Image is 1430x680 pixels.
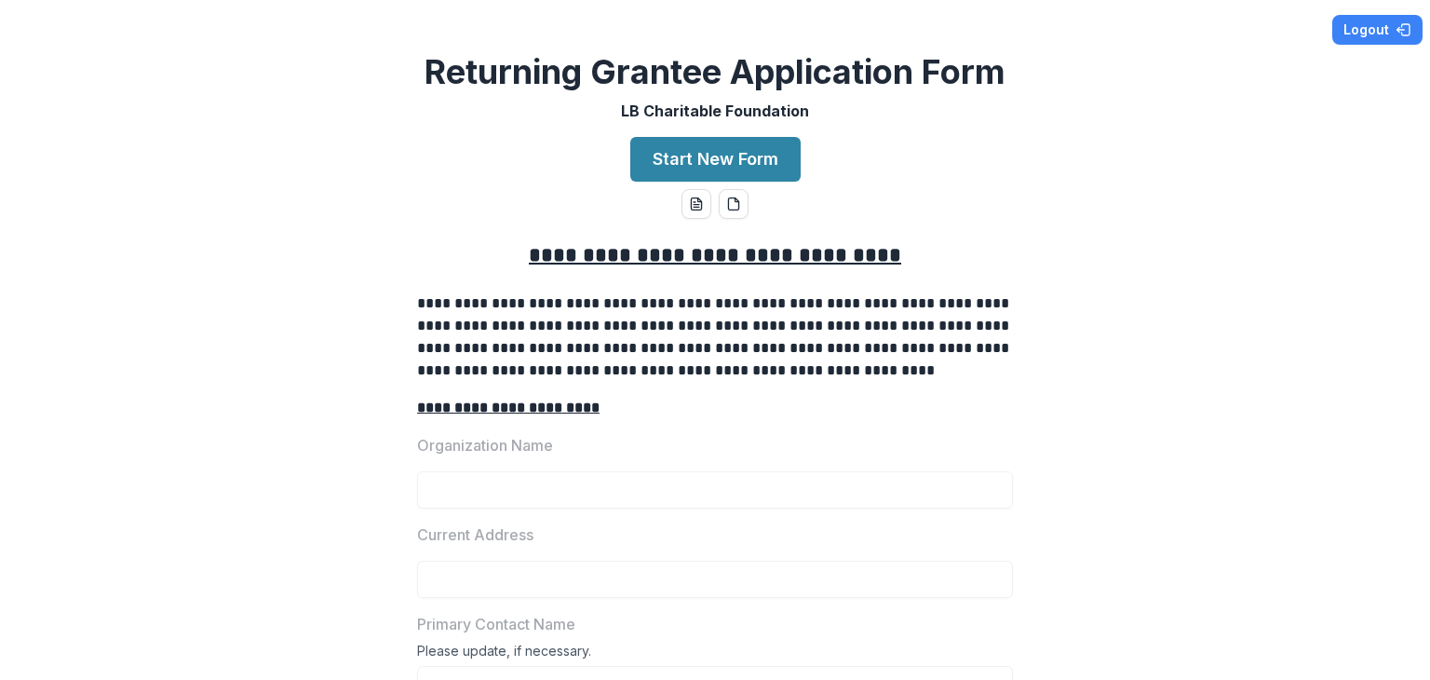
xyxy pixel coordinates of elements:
button: Start New Form [630,137,801,182]
h2: Returning Grantee Application Form [425,52,1005,92]
p: Primary Contact Name [417,613,575,635]
button: pdf-download [719,189,749,219]
p: LB Charitable Foundation [621,100,809,122]
div: Please update, if necessary. [417,643,1013,666]
button: Logout [1332,15,1423,45]
p: Organization Name [417,434,553,456]
p: Current Address [417,524,533,546]
button: word-download [681,189,711,219]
